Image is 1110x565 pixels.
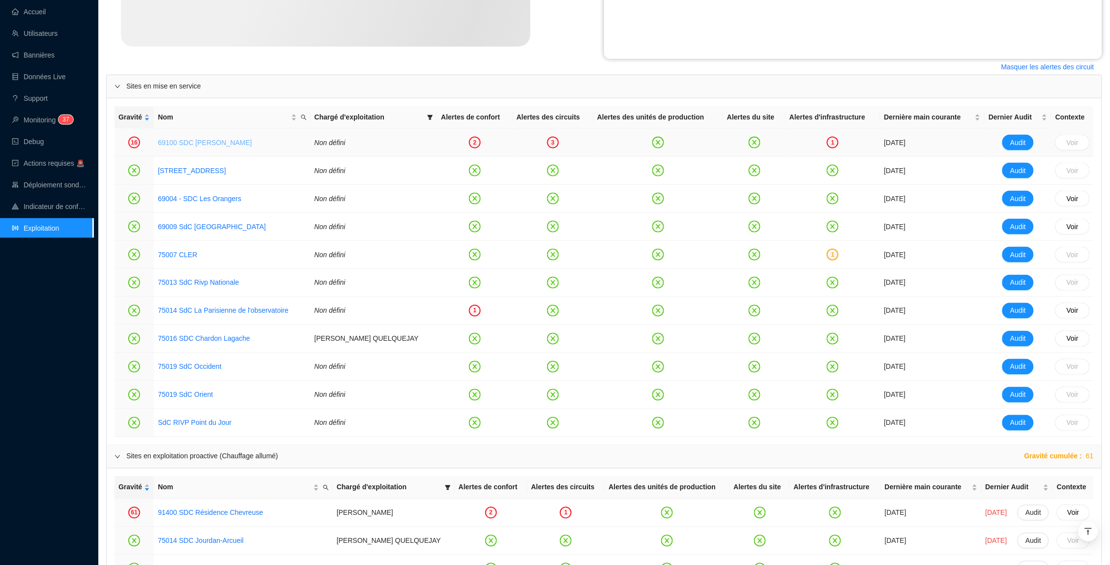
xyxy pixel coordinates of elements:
[66,116,69,123] span: 7
[485,535,497,547] span: close-circle
[652,277,664,289] span: close-circle
[315,223,346,231] span: Non défini
[547,277,559,289] span: close-circle
[986,482,1042,493] span: Dernier Audit
[880,213,985,241] td: [DATE]
[443,480,453,495] span: filter
[469,137,481,149] div: 2
[115,106,154,129] th: Gravité
[315,112,424,122] span: Chargé d'exploitation
[1067,334,1079,344] span: Voir
[652,165,664,177] span: close-circle
[827,333,839,345] span: close-circle
[1002,303,1034,319] button: Audit
[469,277,481,289] span: close-circle
[158,112,289,122] span: Nom
[827,249,839,261] div: 1
[661,535,673,547] span: close-circle
[158,251,197,259] a: 75007 CLER
[652,137,664,149] span: close-circle
[158,363,221,371] a: 75019 SdC Occident
[154,476,333,499] th: Nom
[301,115,307,120] span: search
[993,59,1102,75] button: Masquer les alertes des circuit
[128,277,140,289] span: close-circle
[12,160,19,167] span: check-square
[128,305,140,317] span: close-circle
[469,221,481,233] span: close-circle
[469,361,481,373] span: close-circle
[12,8,46,16] a: homeAccueil
[1067,306,1079,316] span: Voir
[827,137,839,149] div: 1
[128,137,140,149] div: 16
[1055,303,1090,319] button: Voir
[1002,219,1034,235] button: Audit
[12,51,55,59] a: notificationBannières
[982,476,1053,499] th: Dernier Audit
[880,129,985,157] td: [DATE]
[547,249,559,261] span: close-circle
[1067,138,1079,148] span: Voir
[881,527,982,555] td: [DATE]
[1067,418,1079,428] span: Voir
[1002,415,1034,431] button: Audit
[790,476,881,499] th: Alertes d'infrastructure
[749,305,760,317] span: close-circle
[880,325,985,353] td: [DATE]
[661,507,673,519] span: close-circle
[485,507,497,519] div: 2
[12,203,87,210] a: heat-mapIndicateur de confort
[158,334,250,344] a: 75016 SDC Chardon Lagache
[126,81,1094,91] span: Sites en mise en service
[158,390,213,400] a: 75019 SdC Orient
[986,508,1007,518] span: [DATE]
[1010,418,1026,428] span: Audit
[652,249,664,261] span: close-circle
[1055,191,1090,207] button: Voir
[1057,533,1090,549] button: Voir
[880,106,985,129] th: Dernière main courante
[12,181,87,189] a: clusterDéploiement sondes
[12,94,48,102] a: questionSupport
[880,353,985,381] td: [DATE]
[128,249,140,261] span: close-circle
[128,389,140,401] span: close-circle
[985,106,1052,129] th: Dernier Audit
[1010,138,1026,148] span: Audit
[1067,362,1079,372] span: Voir
[12,224,59,232] a: slidersExploitation
[12,73,66,81] a: databaseDonnées Live
[1053,476,1094,499] th: Contexte
[1055,163,1090,178] button: Voir
[652,221,664,233] span: close-circle
[827,193,839,205] span: close-circle
[829,535,841,547] span: close-circle
[652,333,664,345] span: close-circle
[749,221,760,233] span: close-circle
[158,278,239,288] a: 75013 SdC Rivp Nationale
[749,165,760,177] span: close-circle
[884,112,973,122] span: Dernière main courante
[1067,278,1079,288] span: Voir
[1055,331,1090,347] button: Voir
[158,307,289,315] a: 75014 SdC La Parisienne de l'observatoire
[827,389,839,401] span: close-circle
[315,419,346,427] span: Non défini
[158,139,252,147] a: 69100 SDC [PERSON_NAME]
[880,269,985,297] td: [DATE]
[158,166,226,176] a: [STREET_ADDRESS]
[749,137,760,149] span: close-circle
[1010,334,1026,344] span: Audit
[1052,106,1094,129] th: Contexte
[128,507,140,519] div: 61
[1055,415,1090,431] button: Voir
[158,537,243,545] a: 75014 SDC Jourdan-Arcueil
[315,167,346,175] span: Non défini
[425,110,435,124] span: filter
[605,476,730,499] th: Alertes des unités de production
[128,333,140,345] span: close-circle
[652,193,664,205] span: close-circle
[445,485,451,491] span: filter
[547,193,559,205] span: close-circle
